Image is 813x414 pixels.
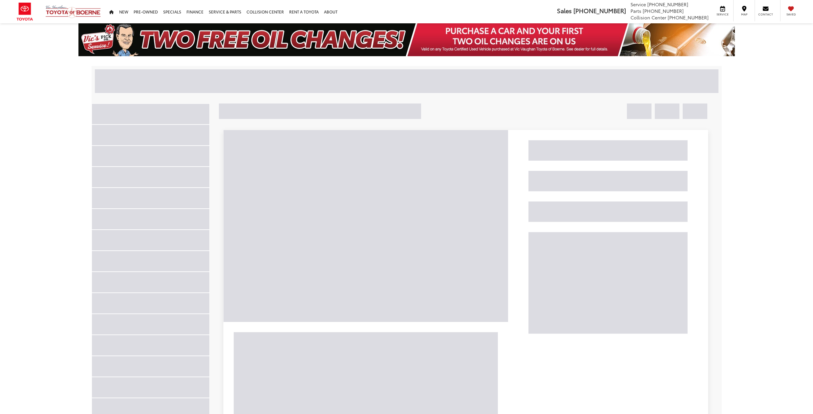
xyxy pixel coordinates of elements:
[758,12,773,16] span: Contact
[784,12,798,16] span: Saved
[631,14,666,21] span: Collision Center
[715,12,730,16] span: Service
[78,23,735,56] img: Two Free Oil Change Vic Vaughan Toyota of Boerne Boerne TX
[737,12,751,16] span: Map
[573,6,626,15] span: [PHONE_NUMBER]
[647,1,688,8] span: [PHONE_NUMBER]
[631,1,646,8] span: Service
[45,5,101,18] img: Vic Vaughan Toyota of Boerne
[643,8,684,14] span: [PHONE_NUMBER]
[668,14,709,21] span: [PHONE_NUMBER]
[557,6,572,15] span: Sales
[631,8,641,14] span: Parts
